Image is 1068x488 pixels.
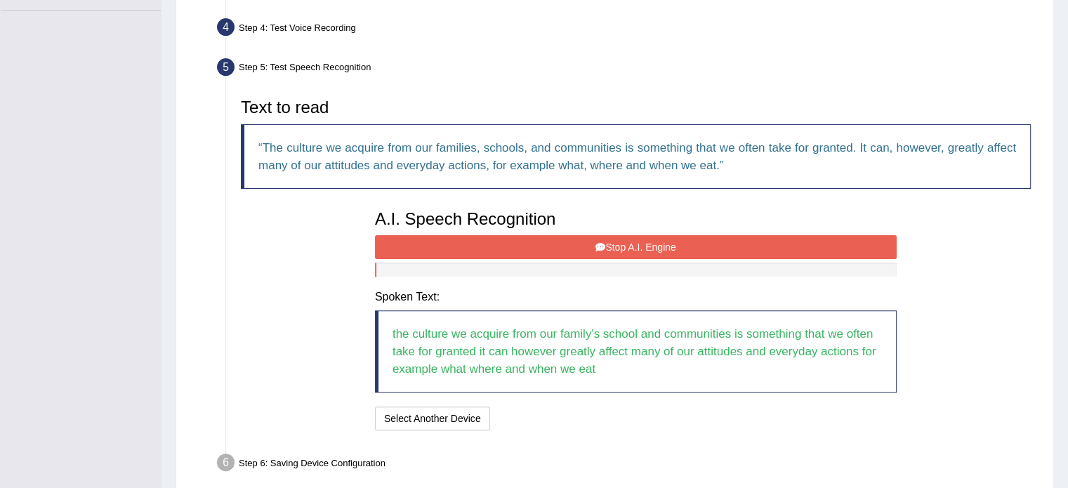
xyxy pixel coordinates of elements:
[375,291,897,303] h4: Spoken Text:
[375,210,897,228] h3: A.I. Speech Recognition
[375,407,490,430] button: Select Another Device
[258,141,1016,172] q: The culture we acquire from our families, schools, and communities is something that we often tak...
[211,14,1047,45] div: Step 4: Test Voice Recording
[375,235,897,259] button: Stop A.I. Engine
[211,449,1047,480] div: Step 6: Saving Device Configuration
[211,54,1047,85] div: Step 5: Test Speech Recognition
[375,310,897,393] blockquote: the culture we acquire from our family's school and communities is something that we often take f...
[241,98,1031,117] h3: Text to read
